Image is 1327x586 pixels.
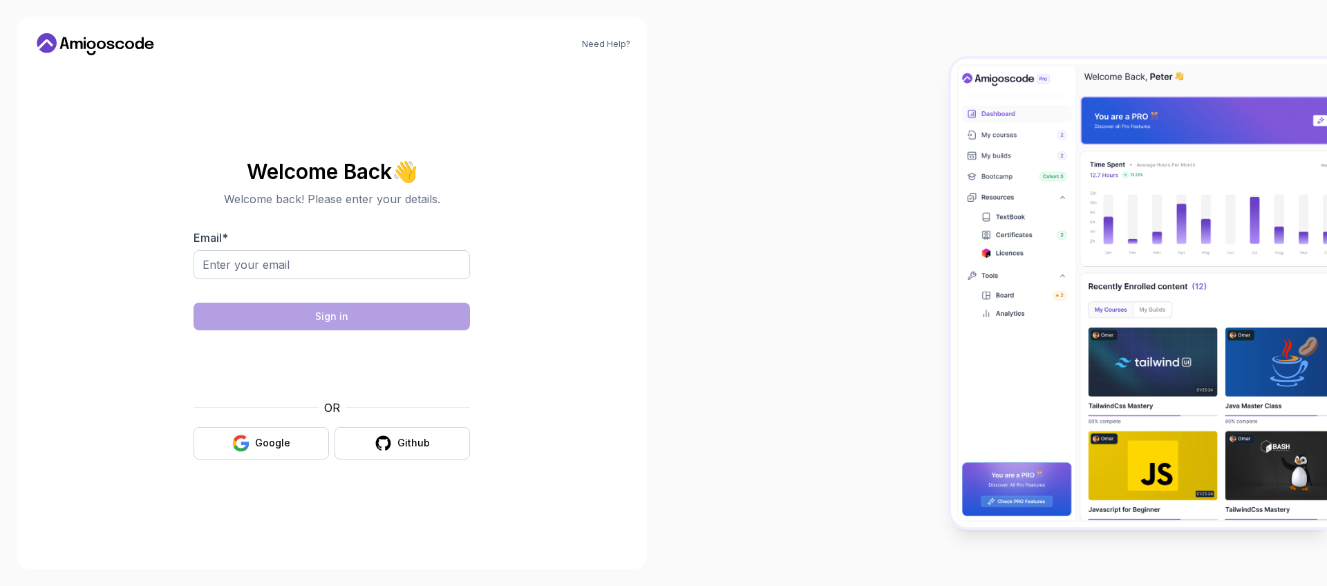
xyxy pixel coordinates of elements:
[194,427,329,460] button: Google
[324,399,340,416] p: OR
[194,250,470,279] input: Enter your email
[335,427,470,460] button: Github
[194,191,470,207] p: Welcome back! Please enter your details.
[582,39,630,50] a: Need Help?
[194,303,470,330] button: Sign in
[951,59,1327,527] img: Amigoscode Dashboard
[315,310,348,323] div: Sign in
[194,160,470,182] h2: Welcome Back
[33,33,158,55] a: Home link
[255,436,290,450] div: Google
[392,160,417,182] span: 👋
[227,339,436,391] iframe: Widget containing checkbox for hCaptcha security challenge
[397,436,430,450] div: Github
[194,231,228,245] label: Email *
